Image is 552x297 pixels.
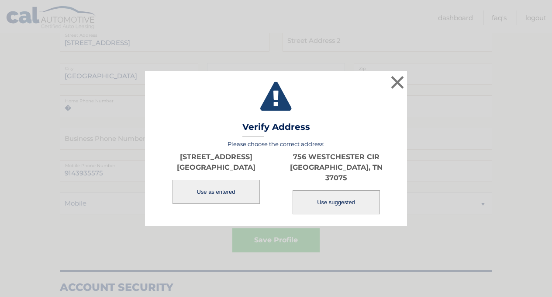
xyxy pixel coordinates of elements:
[156,140,396,215] div: Please choose the correct address:
[242,122,310,137] h3: Verify Address
[156,152,276,173] p: [STREET_ADDRESS] [GEOGRAPHIC_DATA]
[293,190,380,214] button: Use suggested
[389,73,406,91] button: ×
[276,152,396,183] p: 756 WESTCHESTER CIR [GEOGRAPHIC_DATA], TN 37075
[172,180,260,204] button: Use as entered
